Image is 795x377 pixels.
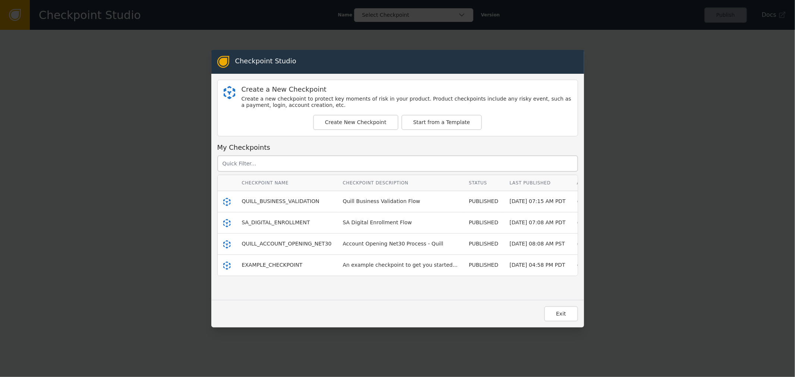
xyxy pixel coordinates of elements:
[463,175,504,191] th: Status
[242,241,332,247] span: QUILL_ACCOUNT_OPENING_NET30
[242,86,572,93] div: Create a New Checkpoint
[544,306,578,321] button: Exit
[217,142,578,152] div: My Checkpoints
[469,197,498,205] div: PUBLISHED
[242,96,572,109] div: Create a new checkpoint to protect key moments of risk in your product. Product checkpoints inclu...
[469,219,498,226] div: PUBLISHED
[469,240,498,248] div: PUBLISHED
[242,219,310,225] span: SA_DIGITAL_ENROLLMENT
[510,240,565,248] div: [DATE] 08:08 AM PST
[401,115,482,130] button: Start from a Template
[343,219,412,225] span: SA Digital Enrollment Flow
[235,56,296,68] div: Checkpoint Studio
[242,262,303,268] span: EXAMPLE_CHECKPOINT
[469,261,498,269] div: PUBLISHED
[343,198,420,204] span: Quill Business Validation Flow
[510,261,565,269] div: [DATE] 04:58 PM PDT
[343,241,444,247] span: Account Opening Net30 Process - Quill
[313,115,398,130] button: Create New Checkpoint
[337,175,463,191] th: Checkpoint Description
[343,261,458,269] div: An example checkpoint to get you started...
[571,175,604,191] th: Actions
[504,175,571,191] th: Last Published
[510,219,565,226] div: [DATE] 07:08 AM PDT
[510,197,565,205] div: [DATE] 07:15 AM PDT
[236,175,337,191] th: Checkpoint Name
[217,155,578,172] input: Quick Filter...
[242,198,319,204] span: QUILL_BUSINESS_VALIDATION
